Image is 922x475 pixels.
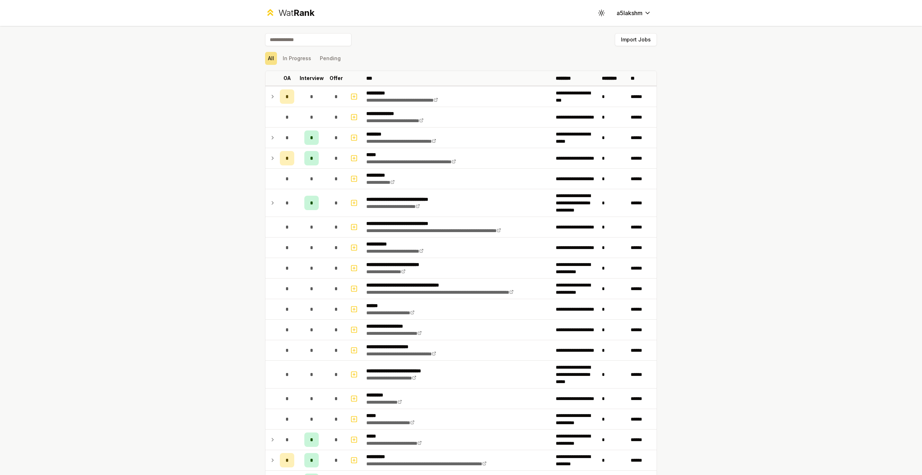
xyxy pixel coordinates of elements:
[611,6,657,19] button: a5lakshm
[280,52,314,65] button: In Progress
[317,52,344,65] button: Pending
[294,8,314,18] span: Rank
[615,33,657,46] button: Import Jobs
[283,75,291,82] p: OA
[265,52,277,65] button: All
[300,75,324,82] p: Interview
[330,75,343,82] p: Offer
[265,7,314,19] a: WatRank
[278,7,314,19] div: Wat
[617,9,643,17] span: a5lakshm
